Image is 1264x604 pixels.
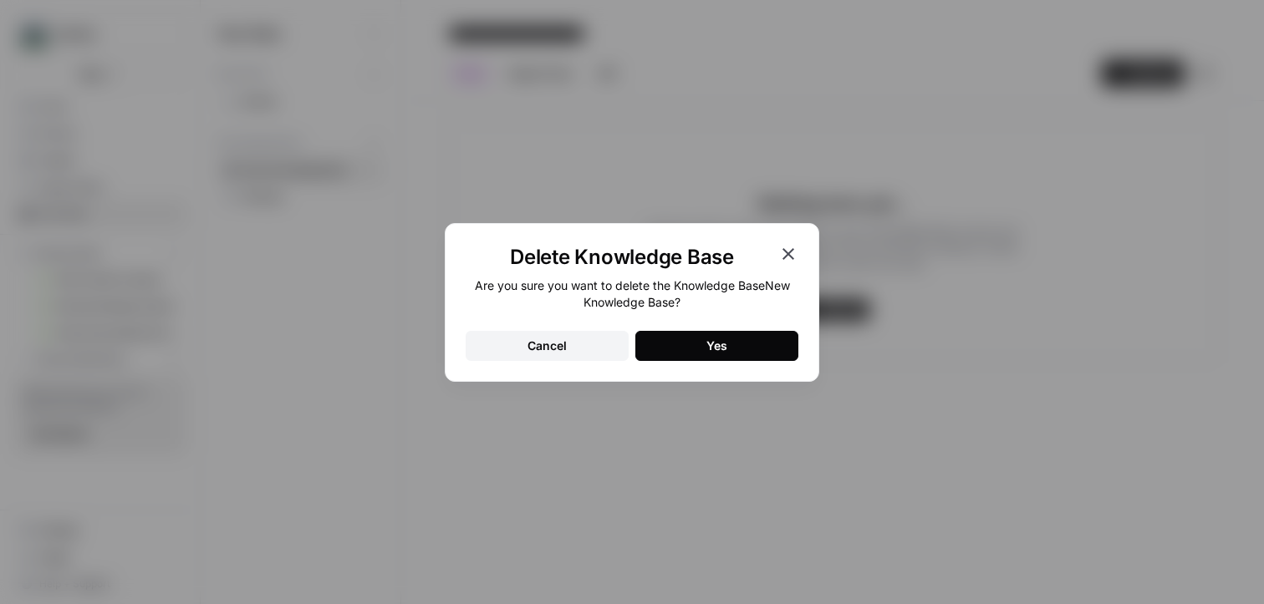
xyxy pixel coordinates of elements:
button: Yes [635,331,798,361]
button: Cancel [466,331,629,361]
div: Are you sure you want to delete the Knowledge Base New Knowledge Base ? [466,277,798,311]
div: Cancel [528,338,567,354]
div: Yes [706,338,727,354]
h1: Delete Knowledge Base [466,244,778,271]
